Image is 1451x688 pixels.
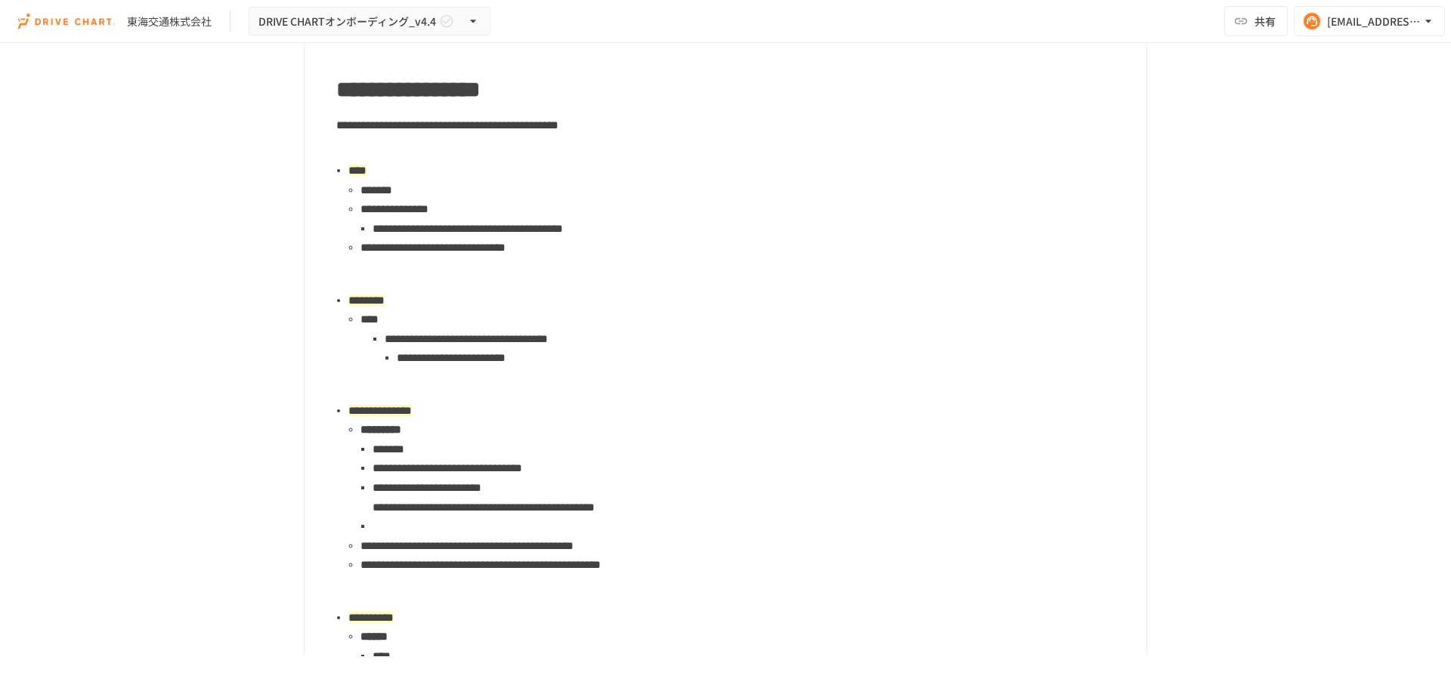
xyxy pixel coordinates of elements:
div: [EMAIL_ADDRESS][PERSON_NAME][DOMAIN_NAME] [1327,12,1421,31]
div: 東海交通株式会社 [127,14,212,29]
span: DRIVE CHARTオンボーディング_v4.4 [258,12,436,31]
button: DRIVE CHARTオンボーディング_v4.4 [249,7,490,36]
img: i9VDDS9JuLRLX3JIUyK59LcYp6Y9cayLPHs4hOxMB9W [18,9,115,33]
button: [EMAIL_ADDRESS][PERSON_NAME][DOMAIN_NAME] [1294,6,1445,36]
button: 共有 [1224,6,1288,36]
span: 共有 [1255,13,1276,29]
